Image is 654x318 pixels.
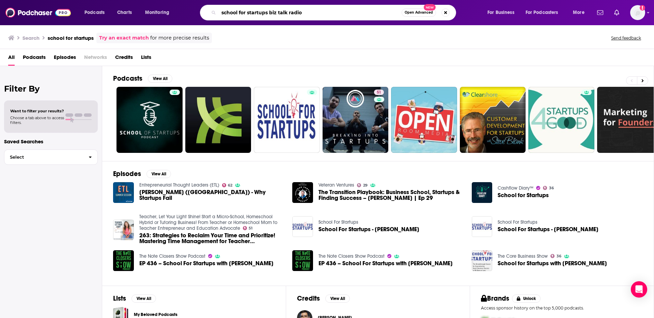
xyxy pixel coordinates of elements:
a: EP 436 – School For Startups with Jim Beach [318,260,453,266]
img: Tom Eisenmann (Harvard Business School) - Why Startups Fail [113,182,134,203]
a: 51 [323,87,389,153]
a: Show notifications dropdown [611,7,622,18]
a: 36 [543,186,554,190]
span: Charts [117,8,132,17]
h2: Filter By [4,84,98,94]
a: The Note Closers Show Podcast [318,253,385,259]
button: Show profile menu [630,5,645,20]
a: EpisodesView All [113,170,171,178]
span: EP 436 – School For Startups with [PERSON_NAME] [139,260,274,266]
img: EP 436 – School For Startups with Jim Beach [292,250,313,271]
button: open menu [568,7,593,18]
h2: Credits [297,294,320,303]
h3: school for startups [48,35,94,41]
span: School for Startups with [PERSON_NAME] [498,260,607,266]
img: School For Startups - Kranz [472,216,493,237]
span: Monitoring [145,8,169,17]
img: School for Startups with Jim Beach [472,250,493,271]
a: 51 [374,90,384,95]
button: Select [4,149,98,165]
h2: Lists [113,294,126,303]
span: New [424,4,436,11]
span: EP 436 – School For Startups with [PERSON_NAME] [318,260,453,266]
span: Want to filter your results? [10,109,64,113]
span: 51 [249,227,252,230]
span: 29 [363,184,368,187]
a: School For Startups - Kranz [318,226,419,232]
button: Send feedback [609,35,643,41]
h3: Search [22,35,40,41]
img: User Profile [630,5,645,20]
img: The Transition Playbook: Business School, Startups & Finding Success – Mark Delaney | Ep 29 [292,182,313,203]
a: 29 [357,183,368,187]
a: Episodes [54,52,76,66]
h2: Episodes [113,170,141,178]
a: ListsView All [113,294,156,303]
a: The Core Business Show [498,253,548,259]
span: For Business [487,8,514,17]
div: Open Intercom Messenger [631,281,647,298]
div: Search podcasts, credits, & more... [206,5,463,20]
span: School For Startups - [PERSON_NAME] [318,226,419,232]
span: for more precise results [150,34,209,42]
button: open menu [140,7,178,18]
p: Access sponsor history on the top 5,000 podcasts. [481,305,643,311]
h2: Podcasts [113,74,142,83]
img: School For Startups - Kranz [292,216,313,237]
span: 36 [549,187,554,190]
span: School For Startups - [PERSON_NAME] [498,226,598,232]
input: Search podcasts, credits, & more... [219,7,402,18]
a: Cashflow Diary™ [498,185,533,191]
a: Credits [115,52,133,66]
a: The Note Closers Show Podcast [139,253,205,259]
span: 36 [557,255,561,258]
img: School for Startups [472,182,493,203]
span: Podcasts [84,8,105,17]
a: School For Startups - Kranz [498,226,598,232]
span: Networks [84,52,107,66]
img: 263: Strategies to Reclaim Your Time and Prioritize! Mastering Time Management for Teacher Entrep... [113,220,134,240]
span: The Transition Playbook: Business School, Startups & Finding Success – [PERSON_NAME] | Ep 29 [318,189,464,201]
h2: Brands [481,294,509,303]
a: Veteran Ventures [318,182,354,188]
img: EP 436 – School For Startups with Jim Beach [113,250,134,271]
a: School For Startups [318,219,358,225]
span: More [573,8,585,17]
a: Lists [141,52,151,66]
a: Teacher, Let Your Light Shine! Start a Micro-School, Homeschool Hybrid or Tutoring Business! From... [139,214,277,231]
a: Show notifications dropdown [594,7,606,18]
button: open menu [80,7,113,18]
a: PodcastsView All [113,74,172,83]
a: 51 [243,226,253,230]
a: 62 [222,183,233,187]
span: 51 [377,89,381,96]
a: All [8,52,15,66]
a: CreditsView All [297,294,350,303]
button: View All [146,170,171,178]
a: 263: Strategies to Reclaim Your Time and Prioritize! Mastering Time Management for Teacher Entrep... [139,233,284,244]
a: Charts [113,7,136,18]
button: View All [148,75,172,83]
button: open menu [521,7,568,18]
button: View All [131,295,156,303]
span: 62 [228,184,232,187]
a: Podcasts [23,52,46,66]
button: Open AdvancedNew [402,9,436,17]
a: EP 436 – School For Startups with Jim Beach [139,260,274,266]
span: For Podcasters [526,8,558,17]
a: School For Startups [498,219,538,225]
img: Podchaser - Follow, Share and Rate Podcasts [5,6,71,19]
a: School for Startups with Jim Beach [498,260,607,266]
a: The Transition Playbook: Business School, Startups & Finding Success – Mark Delaney | Ep 29 [318,189,464,201]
